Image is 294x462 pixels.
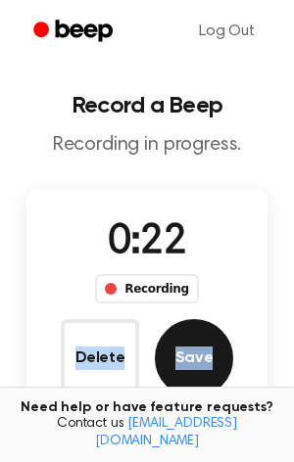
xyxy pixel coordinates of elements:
[155,319,233,397] button: Save Audio Record
[61,319,139,397] button: Delete Audio Record
[179,8,274,55] a: Log Out
[12,416,282,450] span: Contact us
[95,274,198,303] div: Recording
[20,13,130,51] a: Beep
[95,417,237,448] a: [EMAIL_ADDRESS][DOMAIN_NAME]
[108,222,186,263] span: 0:22
[16,94,278,117] h1: Record a Beep
[16,133,278,158] p: Recording in progress.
